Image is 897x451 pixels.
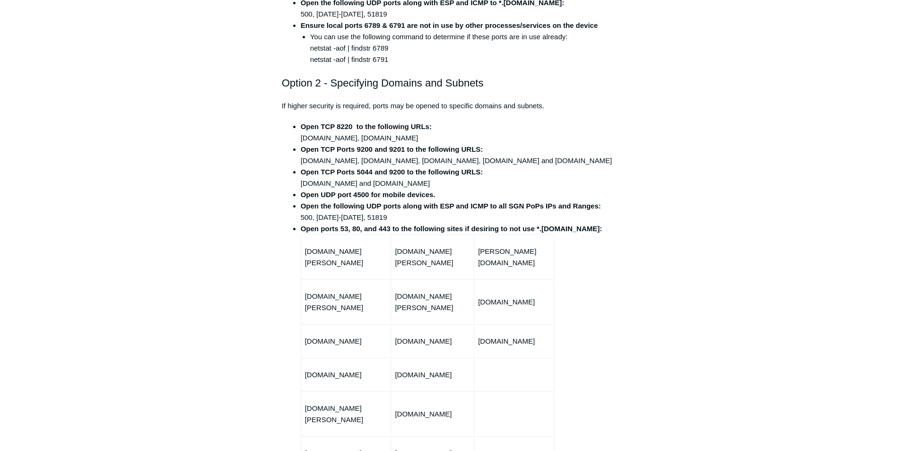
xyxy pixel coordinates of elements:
strong: Ensure local ports 6789 & 6791 are not in use by other processes/services on the device [301,21,598,29]
strong: Open UDP port 4500 for mobile devices. [301,191,435,199]
strong: Open ports 53, 80, and 443 to the following sites if desiring to not use *.[DOMAIN_NAME]: [301,225,602,233]
li: [DOMAIN_NAME], [DOMAIN_NAME], [DOMAIN_NAME], [DOMAIN_NAME] and [DOMAIN_NAME] [301,144,616,166]
p: [DOMAIN_NAME] [305,369,387,381]
h2: Option 2 - Specifying Domains and Subnets [282,75,616,91]
p: If higher security is required, ports may be opened to specific domains and subnets. [282,100,616,112]
p: [DOMAIN_NAME] [395,369,470,381]
p: [DOMAIN_NAME][PERSON_NAME] [395,246,470,269]
strong: Open TCP 8220 to the following URLs: [301,122,432,130]
p: [PERSON_NAME][DOMAIN_NAME] [478,246,550,269]
p: [DOMAIN_NAME][PERSON_NAME] [305,291,387,313]
li: 500, [DATE]-[DATE], 51819 [301,200,616,223]
li: [DOMAIN_NAME] and [DOMAIN_NAME] [301,166,616,189]
p: [DOMAIN_NAME][PERSON_NAME] [395,291,470,313]
strong: Open the following UDP ports along with ESP and ICMP to all SGN PoPs IPs and Ranges: [301,202,601,210]
p: [DOMAIN_NAME][PERSON_NAME] [305,403,387,425]
p: [DOMAIN_NAME] [395,336,470,347]
p: [DOMAIN_NAME] [478,296,550,308]
strong: Open TCP Ports 9200 and 9201 to the following URLS: [301,145,483,153]
strong: Open TCP Ports 5044 and 9200 to the following URLS: [301,168,483,176]
li: [DOMAIN_NAME], [DOMAIN_NAME] [301,121,616,144]
p: [DOMAIN_NAME] [305,336,387,347]
p: [DOMAIN_NAME] [478,336,550,347]
p: [DOMAIN_NAME] [395,408,470,420]
li: You can use the following command to determine if these ports are in use already: netstat -aof | ... [310,31,616,65]
td: [DOMAIN_NAME][PERSON_NAME] [301,234,391,279]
